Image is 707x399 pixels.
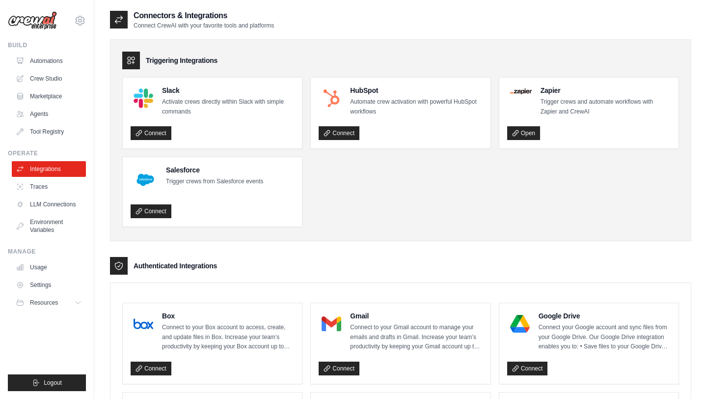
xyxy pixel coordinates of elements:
h4: Salesforce [166,165,263,175]
img: Gmail Logo [322,314,341,334]
a: Connect [131,204,171,218]
a: Open [507,126,540,140]
h4: HubSpot [350,85,482,95]
div: Operate [8,149,86,157]
a: Connect [319,362,359,375]
div: Build [8,41,86,49]
img: HubSpot Logo [322,88,341,108]
a: Settings [12,277,86,293]
a: Environment Variables [12,214,86,238]
a: Connect [507,362,548,375]
p: Connect CrewAI with your favorite tools and platforms [134,22,274,29]
p: Connect to your Gmail account to manage your emails and drafts in Gmail. Increase your team’s pro... [350,323,482,352]
img: Box Logo [134,314,153,334]
h4: Box [162,311,294,321]
img: Zapier Logo [510,88,532,94]
p: Automate crew activation with powerful HubSpot workflows [350,97,482,116]
a: Connect [131,126,171,140]
h3: Triggering Integrations [146,56,218,65]
h3: Authenticated Integrations [134,261,217,271]
p: Trigger crews and automate workflows with Zapier and CrewAI [541,97,671,116]
img: Slack Logo [134,88,153,108]
h4: Google Drive [539,311,671,321]
div: Manage [8,248,86,256]
a: LLM Connections [12,197,86,212]
a: Crew Studio [12,71,86,86]
button: Logout [8,374,86,391]
h4: Slack [162,85,294,95]
a: Connect [131,362,171,375]
a: Tool Registry [12,124,86,140]
button: Resources [12,295,86,311]
img: Google Drive Logo [510,314,530,334]
h2: Connectors & Integrations [134,10,274,22]
a: Agents [12,106,86,122]
a: Integrations [12,161,86,177]
p: Connect to your Box account to access, create, and update files in Box. Increase your team’s prod... [162,323,294,352]
a: Usage [12,259,86,275]
span: Resources [30,299,58,307]
h4: Zapier [541,85,671,95]
p: Trigger crews from Salesforce events [166,177,263,187]
a: Traces [12,179,86,195]
p: Activate crews directly within Slack with simple commands [162,97,294,116]
a: Marketplace [12,88,86,104]
img: Salesforce Logo [134,168,157,192]
a: Automations [12,53,86,69]
p: Connect your Google account and sync files from your Google Drive. Our Google Drive integration e... [539,323,671,352]
a: Connect [319,126,359,140]
img: Logo [8,11,57,30]
h4: Gmail [350,311,482,321]
span: Logout [44,379,62,387]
